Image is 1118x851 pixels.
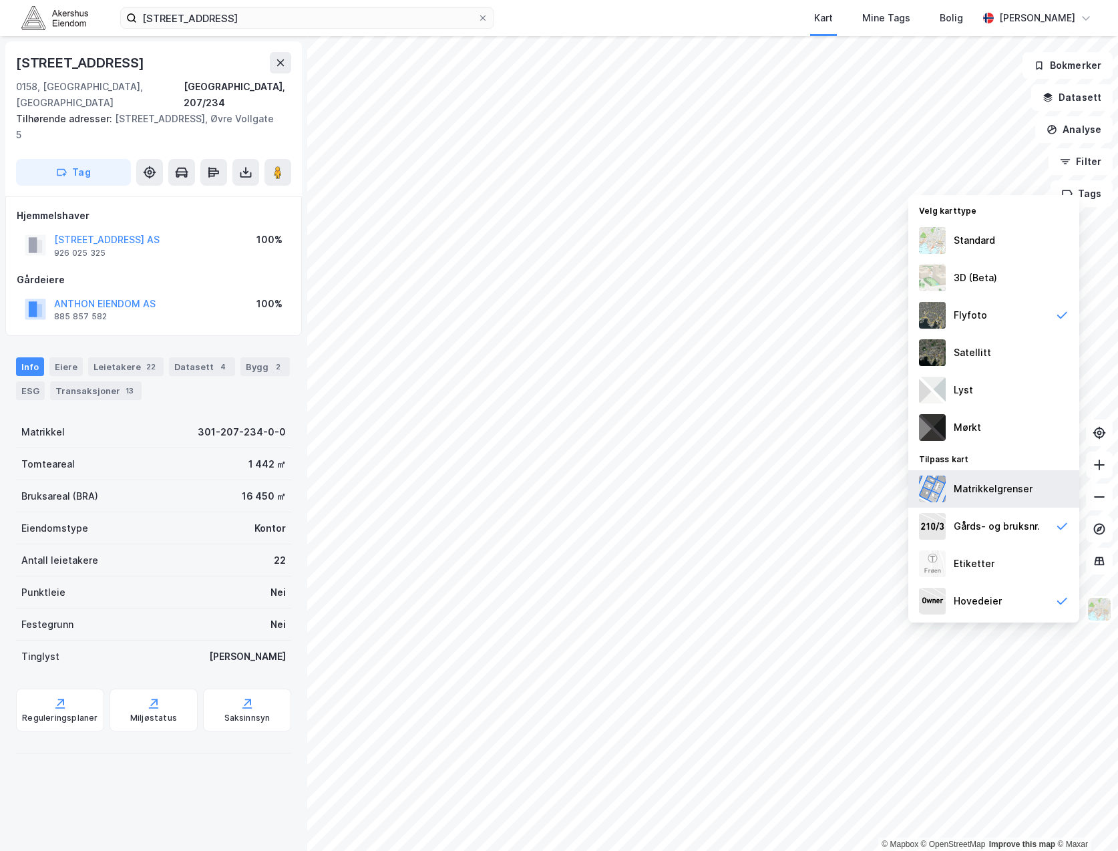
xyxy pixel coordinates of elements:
[256,296,283,312] div: 100%
[954,593,1002,609] div: Hovedeier
[123,384,136,397] div: 13
[144,360,158,373] div: 22
[88,357,164,376] div: Leietakere
[882,840,918,849] a: Mapbox
[54,311,107,322] div: 885 857 582
[50,381,142,400] div: Transaksjoner
[21,424,65,440] div: Matrikkel
[49,357,83,376] div: Eiere
[254,520,286,536] div: Kontor
[209,649,286,665] div: [PERSON_NAME]
[919,302,946,329] img: Z
[954,232,995,248] div: Standard
[17,208,291,224] div: Hjemmelshaver
[271,360,285,373] div: 2
[919,377,946,403] img: luj3wr1y2y3+OchiMxRmMxRlscgabnMEmZ7DJGWxyBpucwSZnsMkZbHIGm5zBJmewyRlscgabnMEmZ7DJGWxyBpucwSZnsMkZ...
[919,550,946,577] img: Z
[270,584,286,601] div: Nei
[21,6,88,29] img: akershus-eiendom-logo.9091f326c980b4bce74ccdd9f866810c.svg
[921,840,986,849] a: OpenStreetMap
[16,159,131,186] button: Tag
[1022,52,1113,79] button: Bokmerker
[21,649,59,665] div: Tinglyst
[54,248,106,259] div: 926 025 325
[21,456,75,472] div: Tomteareal
[862,10,910,26] div: Mine Tags
[240,357,290,376] div: Bygg
[184,79,291,111] div: [GEOGRAPHIC_DATA], 207/234
[999,10,1075,26] div: [PERSON_NAME]
[954,518,1040,534] div: Gårds- og bruksnr.
[16,113,115,124] span: Tilhørende adresser:
[16,52,147,73] div: [STREET_ADDRESS]
[919,513,946,540] img: cadastreKeys.547ab17ec502f5a4ef2b.jpeg
[1051,180,1113,207] button: Tags
[21,617,73,633] div: Festegrunn
[274,552,286,568] div: 22
[919,227,946,254] img: Z
[954,382,973,398] div: Lyst
[908,446,1079,470] div: Tilpass kart
[270,617,286,633] div: Nei
[16,79,184,111] div: 0158, [GEOGRAPHIC_DATA], [GEOGRAPHIC_DATA]
[989,840,1055,849] a: Improve this map
[919,339,946,366] img: 9k=
[1035,116,1113,143] button: Analyse
[21,488,98,504] div: Bruksareal (BRA)
[1051,787,1118,851] div: Kontrollprogram for chat
[248,456,286,472] div: 1 442 ㎡
[169,357,235,376] div: Datasett
[919,476,946,502] img: cadastreBorders.cfe08de4b5ddd52a10de.jpeg
[908,198,1079,222] div: Velg karttype
[954,345,991,361] div: Satellitt
[21,520,88,536] div: Eiendomstype
[919,414,946,441] img: nCdM7BzjoCAAAAAElFTkSuQmCC
[16,111,281,143] div: [STREET_ADDRESS], Øvre Vollgate 5
[954,307,987,323] div: Flyfoto
[919,265,946,291] img: Z
[21,552,98,568] div: Antall leietakere
[940,10,963,26] div: Bolig
[16,357,44,376] div: Info
[21,584,65,601] div: Punktleie
[954,270,997,286] div: 3D (Beta)
[16,381,45,400] div: ESG
[1031,84,1113,111] button: Datasett
[17,272,291,288] div: Gårdeiere
[919,588,946,615] img: majorOwner.b5e170eddb5c04bfeeff.jpeg
[198,424,286,440] div: 301-207-234-0-0
[954,556,994,572] div: Etiketter
[242,488,286,504] div: 16 450 ㎡
[1087,597,1112,622] img: Z
[954,481,1033,497] div: Matrikkelgrenser
[216,360,230,373] div: 4
[1051,787,1118,851] iframe: Chat Widget
[137,8,478,28] input: Søk på adresse, matrikkel, gårdeiere, leietakere eller personer
[1049,148,1113,175] button: Filter
[224,713,270,723] div: Saksinnsyn
[814,10,833,26] div: Kart
[22,713,98,723] div: Reguleringsplaner
[256,232,283,248] div: 100%
[954,419,981,436] div: Mørkt
[130,713,177,723] div: Miljøstatus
